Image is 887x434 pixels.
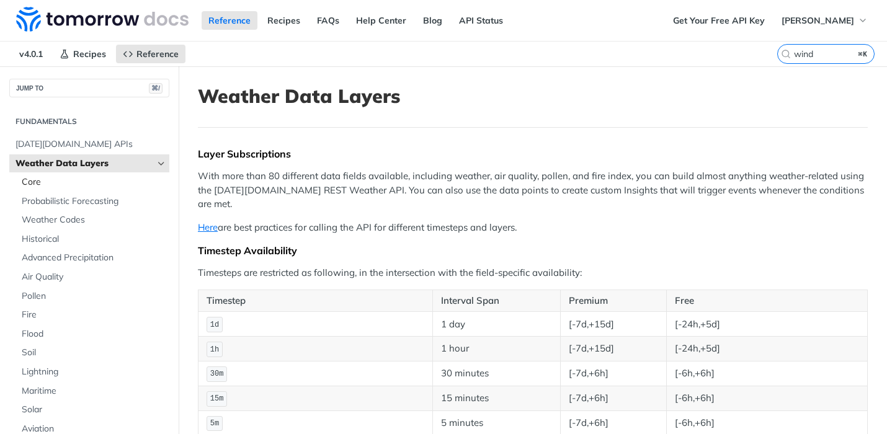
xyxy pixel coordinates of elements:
[9,154,169,173] a: Weather Data LayersHide subpages for Weather Data Layers
[667,386,868,410] td: [-6h,+6h]
[349,11,413,30] a: Help Center
[22,214,166,226] span: Weather Codes
[16,249,169,267] a: Advanced Precipitation
[16,7,189,32] img: Tomorrow.io Weather API Docs
[22,233,166,246] span: Historical
[22,271,166,283] span: Air Quality
[432,337,561,361] td: 1 hour
[22,404,166,416] span: Solar
[855,48,871,60] kbd: ⌘K
[16,268,169,286] a: Air Quality
[198,148,868,160] div: Layer Subscriptions
[16,192,169,211] a: Probabilistic Forecasting
[16,401,169,419] a: Solar
[198,266,868,280] p: Timesteps are restricted as following, in the intersection with the field-specific availability:
[9,79,169,97] button: JUMP TO⌘/
[561,361,667,386] td: [-7d,+6h]
[16,363,169,381] a: Lightning
[432,290,561,312] th: Interval Span
[9,116,169,127] h2: Fundamentals
[156,159,166,169] button: Hide subpages for Weather Data Layers
[16,382,169,401] a: Maritime
[775,11,875,30] button: [PERSON_NAME]
[210,394,224,403] span: 15m
[198,169,868,211] p: With more than 80 different data fields available, including weather, air quality, pollen, and fi...
[22,309,166,321] span: Fire
[198,244,868,257] div: Timestep Availability
[53,45,113,63] a: Recipes
[16,138,166,151] span: [DATE][DOMAIN_NAME] APIs
[22,347,166,359] span: Soil
[432,361,561,386] td: 30 minutes
[210,321,219,329] span: 1d
[198,221,218,233] a: Here
[16,157,153,170] span: Weather Data Layers
[136,48,179,60] span: Reference
[782,15,854,26] span: [PERSON_NAME]
[16,325,169,343] a: Flood
[22,252,166,264] span: Advanced Precipitation
[261,11,307,30] a: Recipes
[198,85,868,107] h1: Weather Data Layers
[781,49,791,59] svg: Search
[310,11,346,30] a: FAQs
[22,290,166,303] span: Pollen
[16,230,169,249] a: Historical
[16,173,169,192] a: Core
[667,312,868,337] td: [-24h,+5d]
[16,287,169,306] a: Pollen
[416,11,449,30] a: Blog
[561,312,667,337] td: [-7d,+15d]
[198,290,433,312] th: Timestep
[667,337,868,361] td: [-24h,+5d]
[452,11,510,30] a: API Status
[16,343,169,362] a: Soil
[432,312,561,337] td: 1 day
[561,290,667,312] th: Premium
[16,306,169,324] a: Fire
[12,45,50,63] span: v4.0.1
[666,11,772,30] a: Get Your Free API Key
[149,83,163,94] span: ⌘/
[210,370,224,378] span: 30m
[73,48,106,60] span: Recipes
[210,345,219,354] span: 1h
[22,366,166,378] span: Lightning
[198,221,868,235] p: are best practices for calling the API for different timesteps and layers.
[667,361,868,386] td: [-6h,+6h]
[9,135,169,154] a: [DATE][DOMAIN_NAME] APIs
[22,195,166,208] span: Probabilistic Forecasting
[116,45,185,63] a: Reference
[22,176,166,188] span: Core
[561,337,667,361] td: [-7d,+15d]
[561,386,667,410] td: [-7d,+6h]
[432,386,561,410] td: 15 minutes
[202,11,257,30] a: Reference
[667,290,868,312] th: Free
[210,419,219,428] span: 5m
[22,328,166,340] span: Flood
[16,211,169,229] a: Weather Codes
[22,385,166,397] span: Maritime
